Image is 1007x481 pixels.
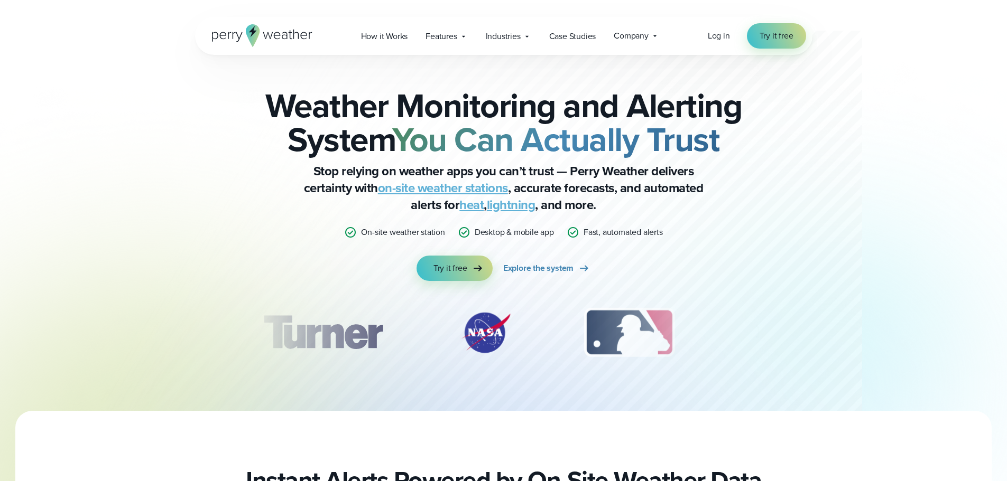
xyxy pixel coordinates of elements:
[433,262,467,275] span: Try it free
[574,306,685,359] img: MLB.svg
[503,262,574,275] span: Explore the system
[417,256,493,281] a: Try it free
[352,25,417,47] a: How it Works
[361,226,445,239] p: On-site weather station
[361,30,408,43] span: How it Works
[747,23,806,49] a: Try it free
[449,306,523,359] div: 2 of 12
[247,306,398,359] img: Turner-Construction_1.svg
[708,30,730,42] a: Log in
[248,89,760,156] h2: Weather Monitoring and Alerting System
[459,195,484,214] a: heat
[584,226,663,239] p: Fast, automated alerts
[540,25,605,47] a: Case Studies
[487,195,535,214] a: lightning
[475,226,554,239] p: Desktop & mobile app
[760,30,793,42] span: Try it free
[392,115,719,164] strong: You Can Actually Trust
[248,306,760,364] div: slideshow
[426,30,457,43] span: Features
[736,306,820,359] img: PGA.svg
[292,163,715,213] p: Stop relying on weather apps you can’t trust — Perry Weather delivers certainty with , accurate f...
[247,306,398,359] div: 1 of 12
[378,178,508,197] a: on-site weather stations
[549,30,596,43] span: Case Studies
[449,306,523,359] img: NASA.svg
[503,256,590,281] a: Explore the system
[614,30,649,42] span: Company
[574,306,685,359] div: 3 of 12
[736,306,820,359] div: 4 of 12
[486,30,521,43] span: Industries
